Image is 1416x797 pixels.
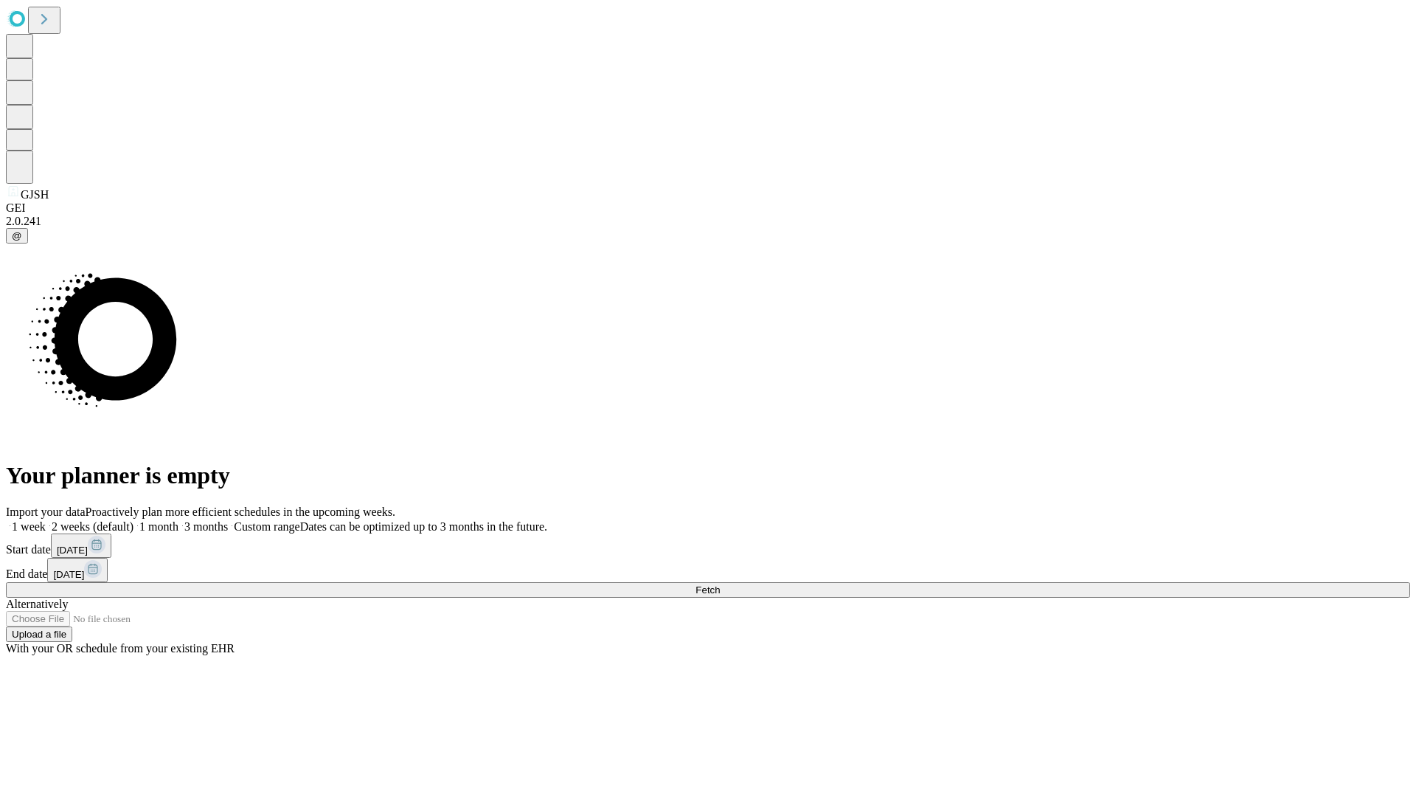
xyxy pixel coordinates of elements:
span: Proactively plan more efficient schedules in the upcoming weeks. [86,506,395,518]
div: End date [6,558,1410,582]
span: Import your data [6,506,86,518]
span: GJSH [21,188,49,201]
button: [DATE] [51,534,111,558]
span: 2 weeks (default) [52,520,133,533]
div: GEI [6,201,1410,215]
div: Start date [6,534,1410,558]
h1: Your planner is empty [6,462,1410,489]
span: Dates can be optimized up to 3 months in the future. [300,520,547,533]
span: Alternatively [6,598,68,610]
span: @ [12,230,22,241]
button: [DATE] [47,558,108,582]
button: Fetch [6,582,1410,598]
span: [DATE] [53,569,84,580]
span: 1 week [12,520,46,533]
span: 3 months [184,520,228,533]
div: 2.0.241 [6,215,1410,228]
button: Upload a file [6,627,72,642]
span: Fetch [695,584,720,596]
span: Custom range [234,520,299,533]
span: With your OR schedule from your existing EHR [6,642,235,655]
span: [DATE] [57,545,88,556]
span: 1 month [139,520,178,533]
button: @ [6,228,28,244]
